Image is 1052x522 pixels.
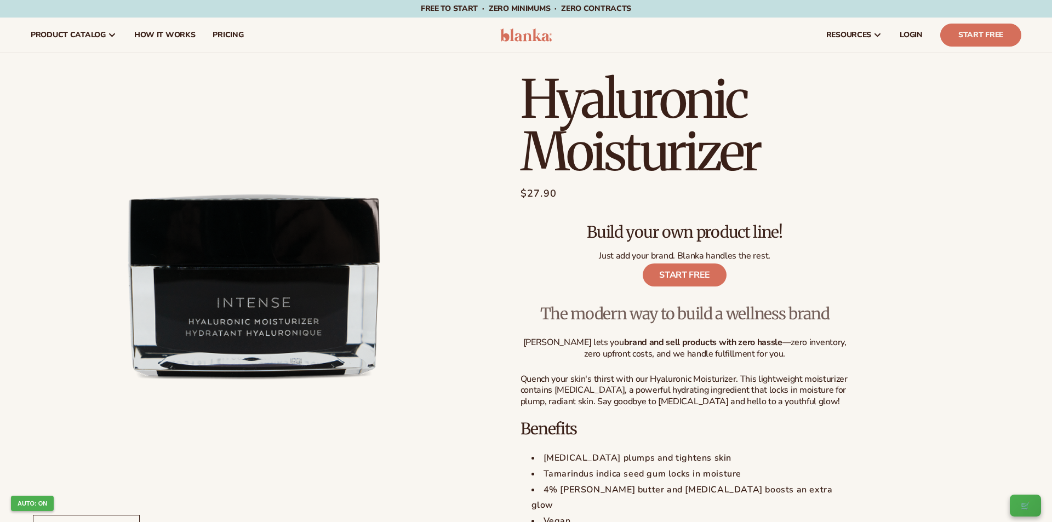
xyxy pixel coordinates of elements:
[531,484,833,512] span: 4% [PERSON_NAME] butter and [MEDICAL_DATA] boosts an extra glow
[521,212,849,242] p: Build your own product line!
[521,289,849,329] p: The modern way to build a wellness brand
[826,31,871,39] span: resources
[22,18,125,53] a: product catalog
[521,419,578,439] span: Benefits
[817,18,891,53] a: resources
[624,336,782,348] strong: brand and sell products with zero hassle
[11,496,54,511] button: AUTO: ON
[1010,495,1041,517] button: 🛒
[544,468,741,480] span: Tamarindus indica seed gum locks in moisture
[521,73,849,178] h1: Hyaluronic Moisturizer
[891,18,931,53] a: LOGIN
[521,186,557,201] span: $27.90
[544,452,731,464] span: [MEDICAL_DATA] plumps and tightens skin
[134,31,196,39] span: How It Works
[643,263,727,286] a: START FREE
[900,31,923,39] span: LOGIN
[521,250,849,262] p: Just add your brand. Blanka handles the rest.
[31,31,106,39] span: product catalog
[204,18,252,53] a: pricing
[421,3,631,14] span: Free to start · ZERO minimums · ZERO contracts
[213,31,243,39] span: pricing
[500,28,552,42] img: logo
[125,18,204,53] a: How It Works
[940,24,1021,47] a: Start Free
[521,337,849,360] p: [PERSON_NAME] lets you —zero inventory, zero upfront costs, and we handle fulfillment for you.
[521,374,849,408] p: Quench your skin's thirst with our Hyaluronic Moisturizer. This lightweight moisturizer contains ...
